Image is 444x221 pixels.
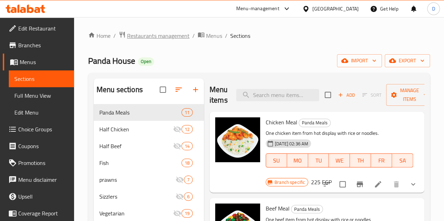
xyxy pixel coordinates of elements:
[318,176,335,193] button: sort-choices
[18,175,68,184] span: Menu disclaimer
[299,119,331,127] div: Panda Meals
[3,138,74,154] a: Coupons
[99,125,173,133] div: Half Chicken
[236,89,319,101] input: search
[198,31,222,40] a: Menus
[335,90,358,101] span: Add item
[320,88,335,102] span: Select section
[182,109,192,116] span: 11
[337,54,382,67] button: import
[88,32,111,40] a: Home
[94,121,204,138] div: Half Chicken12
[88,53,135,69] span: Panda House
[3,188,74,205] a: Upsell
[14,75,68,83] span: Sections
[127,32,190,40] span: Restaurants management
[210,84,228,105] h2: Menu items
[14,108,68,117] span: Edit Menu
[272,179,308,186] span: Branch specific
[184,177,192,183] span: 7
[18,209,68,217] span: Coverage Report
[266,129,413,138] p: One chicken item from hot display with rice or noodles.
[9,70,74,87] a: Sections
[184,192,193,201] div: items
[329,153,350,167] button: WE
[88,31,430,40] nav: breadcrumb
[99,192,175,201] span: Sizzlers
[3,121,74,138] a: Choice Groups
[18,192,68,201] span: Upsell
[350,153,371,167] button: TH
[181,108,193,117] div: items
[97,84,143,95] h2: Menu sections
[311,177,332,187] h6: 225 EGP
[94,104,204,121] div: Panda Meals11
[374,180,382,188] a: Edit menu item
[371,153,392,167] button: FR
[385,54,430,67] button: export
[99,159,181,167] span: Fish
[353,156,368,166] span: TH
[99,175,175,184] span: prawns
[392,153,413,167] button: SA
[173,142,181,150] svg: Inactive section
[374,156,389,166] span: FR
[18,142,68,150] span: Coupons
[236,5,279,13] div: Menu-management
[409,180,417,188] svg: Show Choices
[20,58,68,66] span: Menus
[269,156,284,166] span: SU
[3,171,74,188] a: Menu disclaimer
[335,90,358,101] button: Add
[3,54,74,70] a: Menus
[94,138,204,154] div: Half Beef14
[266,117,297,127] span: Chicken Meal
[184,175,193,184] div: items
[99,108,181,117] span: Panda Meals
[182,126,192,133] span: 12
[432,5,435,13] span: D
[230,32,250,40] span: Sections
[266,153,287,167] button: SU
[181,159,193,167] div: items
[9,87,74,104] a: Full Menu View
[206,32,222,40] span: Menus
[266,203,290,214] span: Beef Meal
[291,205,323,213] div: Panda Meals
[299,119,330,127] span: Panda Meals
[170,81,187,98] span: Sort sections
[390,56,424,65] span: export
[290,156,305,166] span: MO
[312,5,359,13] div: [GEOGRAPHIC_DATA]
[181,125,193,133] div: items
[99,142,173,150] span: Half Beef
[94,171,204,188] div: prawns7
[113,32,116,40] li: /
[225,32,227,40] li: /
[18,41,68,49] span: Branches
[3,37,74,54] a: Branches
[392,86,428,104] span: Manage items
[173,209,181,217] svg: Inactive section
[181,209,193,217] div: items
[405,176,422,193] button: show more
[395,156,410,166] span: SA
[119,31,190,40] a: Restaurants management
[14,91,68,100] span: Full Menu View
[173,125,181,133] svg: Inactive section
[311,156,326,166] span: TU
[182,160,192,166] span: 18
[215,117,260,162] img: Chicken Meal
[175,192,184,201] svg: Inactive section
[9,104,74,121] a: Edit Menu
[99,209,173,217] span: Vegetarian
[175,175,184,184] svg: Inactive section
[182,210,192,217] span: 19
[94,188,204,205] div: Sizzlers6
[187,81,204,98] button: Add section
